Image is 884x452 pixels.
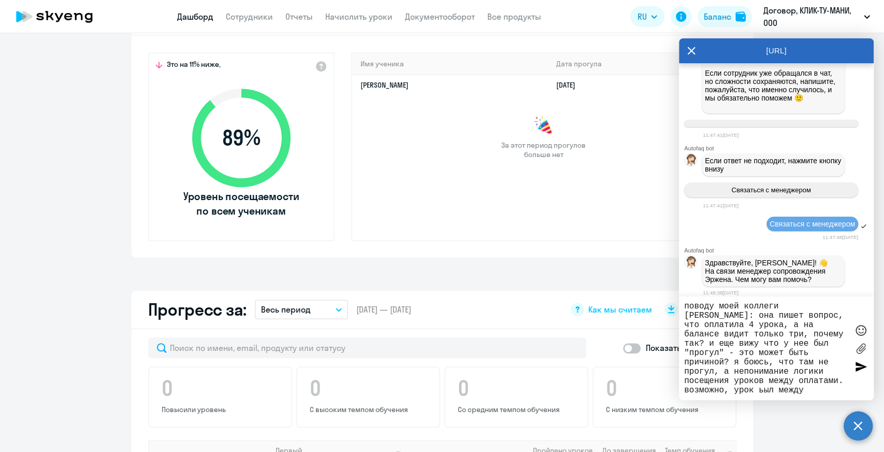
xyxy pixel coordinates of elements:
span: Связаться с менеджером [731,186,810,194]
span: [DATE] — [DATE] [356,304,411,315]
span: Связаться с менеджером [770,220,855,228]
img: bot avatar [685,256,698,271]
button: Весь период [255,300,348,319]
div: Autofaq bot [684,145,874,151]
img: bot avatar [685,154,698,169]
button: Договор, КЛИК-ТУ-МАНИ, ООО [758,4,875,29]
a: Отчеты [285,11,313,22]
span: За этот период прогулов больше нет [500,140,587,159]
button: RU [630,6,664,27]
time: 11:48:38[DATE] [703,290,738,295]
a: [DATE] [556,80,584,90]
span: 89 % [182,125,301,150]
time: 11:47:48[DATE] [822,234,858,240]
textarea: Добрый день! подскажите, по поводу моей коллеги [PERSON_NAME]: она пишет вопрос, что оплатила 4 у... [684,302,848,395]
input: Поиск по имени, email, продукту или статусу [148,337,586,358]
h2: Прогресс за: [148,299,247,320]
span: Как мы считаем [588,304,652,315]
a: Дашборд [177,11,213,22]
p: Здравствуйте, [PERSON_NAME]! 👋 [705,259,842,267]
p: Договор, КЛИК-ТУ-МАНИ, ООО [763,4,860,29]
p: Показать отключенных [646,342,736,354]
a: Все продукты [487,11,541,22]
th: Имя ученика [352,53,548,75]
div: Баланс [704,10,731,23]
span: RU [637,10,647,23]
span: Если ответ не подходит, нажмите кнопку внизу [705,157,843,173]
th: Дата прогула [548,53,735,75]
label: Лимит 10 файлов [853,341,868,356]
a: Начислить уроки [325,11,393,22]
span: Уровень посещаемости по всем ученикам [182,189,301,218]
img: congrats [533,116,554,136]
button: Балансbalance [698,6,752,27]
a: Сотрудники [226,11,273,22]
a: [PERSON_NAME] [360,80,409,90]
img: balance [735,11,746,22]
time: 11:47:41[DATE] [703,132,738,138]
p: Весь период [261,303,311,316]
button: Связаться с менеджером [684,182,858,197]
p: На связи менеджер сопровождения Эржена. Чем могу вам помочь? [705,267,842,284]
span: Это на 11% ниже, [167,60,221,72]
time: 11:47:41[DATE] [703,203,738,208]
div: Autofaq bot [684,247,874,253]
a: Документооборот [405,11,475,22]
